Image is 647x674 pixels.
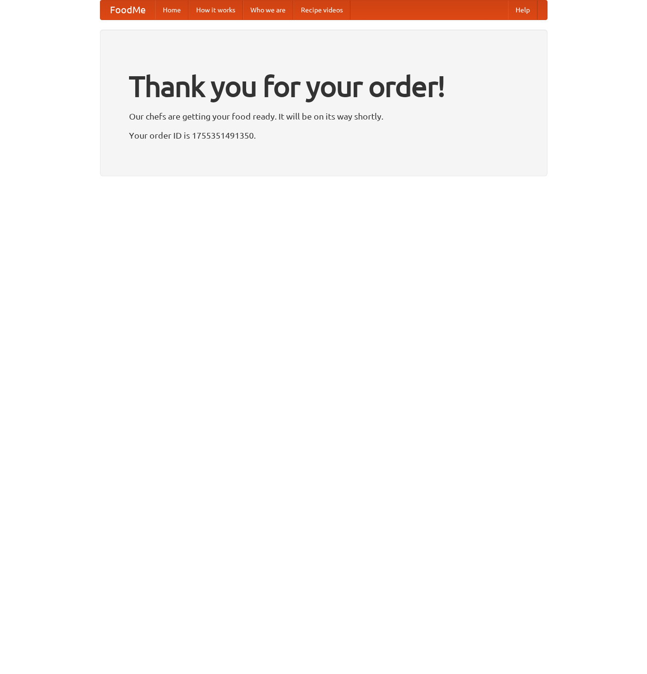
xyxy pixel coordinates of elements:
h1: Thank you for your order! [129,63,518,109]
p: Your order ID is 1755351491350. [129,128,518,142]
a: FoodMe [100,0,155,20]
p: Our chefs are getting your food ready. It will be on its way shortly. [129,109,518,123]
a: Who we are [243,0,293,20]
a: Home [155,0,189,20]
a: Help [508,0,538,20]
a: Recipe videos [293,0,350,20]
a: How it works [189,0,243,20]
